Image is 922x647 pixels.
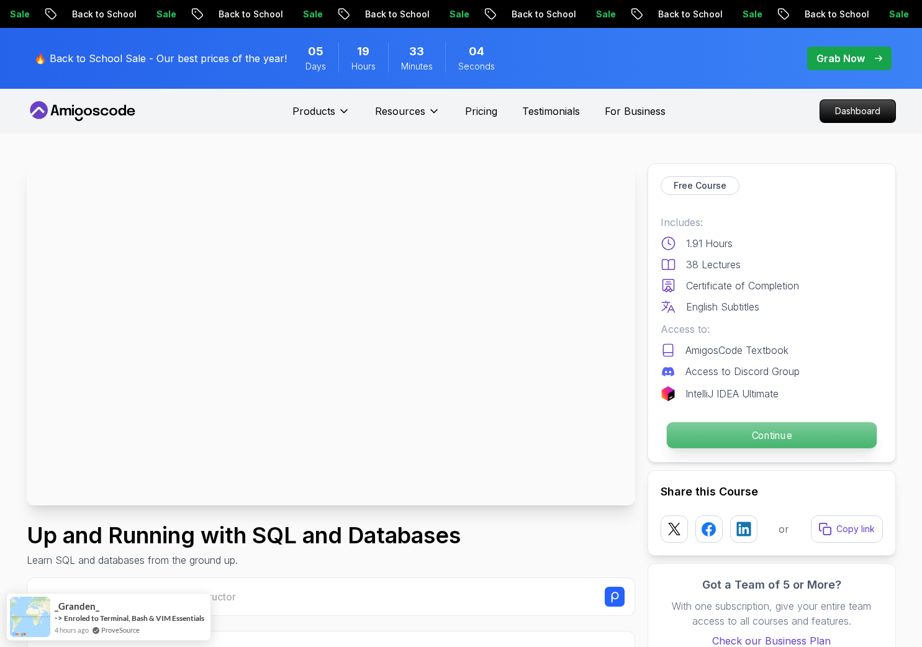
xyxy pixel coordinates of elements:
p: IntelliJ IDEA Ultimate [685,386,779,401]
p: Copy link [836,523,875,535]
img: Nelson Djalo [37,587,56,607]
p: Back to School [648,8,733,20]
p: Back to School [502,8,586,20]
span: 5 Days [308,43,323,60]
p: Learn SQL and databases from the ground up. [27,553,461,568]
p: Resources [375,104,425,119]
a: Pricing [465,104,497,119]
p: Sale [440,8,479,20]
p: or [779,522,789,536]
button: Products [292,104,350,129]
button: Copy link [811,515,883,543]
p: Grab Now [816,51,865,66]
a: Enroled to Terminal, Bash & VIM Essentials [64,613,204,623]
span: _Granden_ [55,601,99,612]
h2: Share this Course [661,483,883,500]
p: With one subscription, give your entire team access to all courses and features. [661,599,883,628]
p: Sale [733,8,772,20]
p: Access to Discord Group [685,364,800,379]
p: Back to School [209,8,293,20]
p: Free Course [674,179,726,192]
p: Mama Samba Braima Djalo / [61,589,236,604]
p: Back to School [795,8,879,20]
a: Testimonials [522,104,580,119]
p: English Subtitles [686,299,759,314]
p: Includes: [661,215,883,230]
span: Days [305,60,326,73]
span: 4 Seconds [469,43,484,60]
span: 33 Minutes [409,43,424,60]
span: Hours [351,60,376,73]
span: 19 Hours [357,43,369,60]
p: Continue [666,422,876,448]
span: Instructor [192,590,236,603]
a: ProveSource [101,625,140,635]
p: AmigosCode Textbook [685,343,789,358]
p: Products [292,104,335,119]
h1: Up and Running with SQL and Databases [27,523,461,548]
p: Back to School [62,8,147,20]
p: Back to School [355,8,440,20]
span: Minutes [401,60,433,73]
span: -> [55,613,63,623]
p: Sale [147,8,186,20]
button: Continue [666,422,877,449]
button: Resources [375,104,440,129]
img: up-and-running-with-sql_thumbnail [27,163,635,505]
a: Dashboard [820,99,896,123]
img: provesource social proof notification image [10,597,50,637]
p: 38 Lectures [686,257,741,272]
p: 🔥 Back to School Sale - Our best prices of the year! [34,51,287,66]
p: Sale [293,8,333,20]
img: jetbrains logo [661,386,676,401]
p: 1.91 Hours [686,236,733,251]
p: Sale [586,8,626,20]
p: Sale [879,8,919,20]
h3: Got a Team of 5 or More? [661,576,883,594]
span: 4 hours ago [55,625,89,635]
p: Dashboard [820,100,895,122]
p: Certificate of Completion [686,278,799,293]
p: Access to: [661,322,883,337]
a: For Business [605,104,666,119]
span: Seconds [458,60,495,73]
